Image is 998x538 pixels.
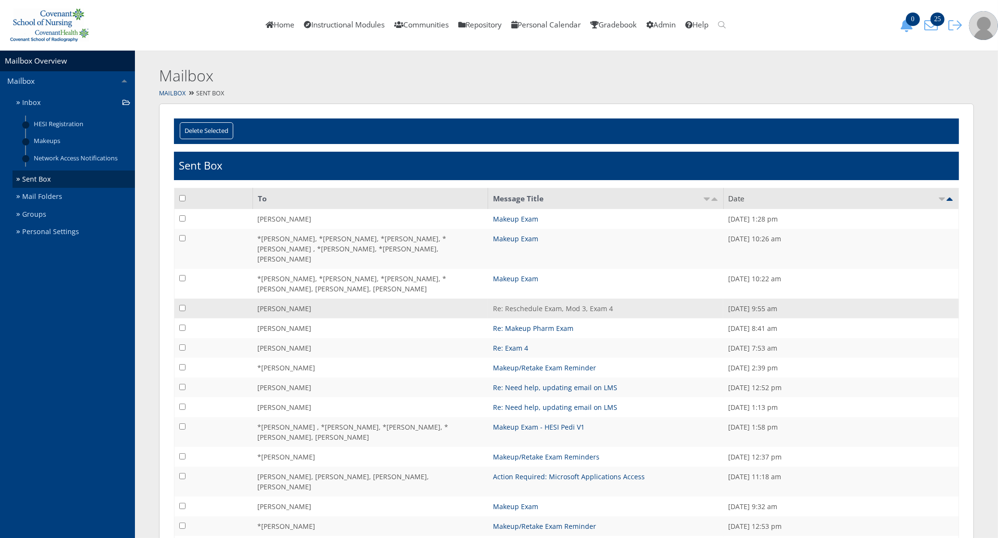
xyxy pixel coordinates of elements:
img: desc_active.png [946,197,954,201]
a: Re: Need help, updating email on LMS [493,403,617,412]
td: [PERSON_NAME] [253,378,488,397]
a: 0 [897,20,921,30]
a: Mailbox [159,89,186,97]
div: Sent Box [135,87,998,101]
td: [DATE] 9:32 am [723,497,958,516]
img: asc.png [938,197,946,201]
td: [PERSON_NAME] [253,209,488,229]
td: [DATE] 11:18 am [723,467,958,497]
a: Makeup Exam [493,274,538,283]
img: user-profile-default-picture.png [969,11,998,40]
td: [DATE] 7:53 am [723,338,958,358]
td: [PERSON_NAME] [253,299,488,318]
td: Date [723,188,958,209]
td: [DATE] 10:22 am [723,269,958,299]
td: [DATE] 1:13 pm [723,397,958,417]
a: Makeup Exam [493,214,538,223]
a: Makeup/Retake Exam Reminders [493,452,599,461]
td: [DATE] 12:37 pm [723,447,958,467]
a: Re: Exam 4 [493,343,528,353]
a: Groups [13,206,135,223]
a: Re: Reschedule Exam, Mod 3, Exam 4 [493,304,613,313]
img: asc.png [703,197,711,201]
a: 25 [921,20,945,30]
a: HESI Registration [26,116,135,132]
td: [DATE] 1:58 pm [723,417,958,447]
h1: Sent Box [179,158,223,173]
td: *[PERSON_NAME] [253,447,488,467]
a: Mail Folders [13,188,135,206]
a: Inbox [13,94,135,112]
h2: Mailbox [159,65,788,87]
td: *[PERSON_NAME], *[PERSON_NAME], *[PERSON_NAME], *[PERSON_NAME] , *[PERSON_NAME], *[PERSON_NAME], ... [253,229,488,269]
img: desc.png [711,197,719,201]
button: 0 [897,18,921,32]
a: Makeup Exam [493,502,538,511]
a: Makeup/Retake Exam Reminder [493,522,596,531]
td: [DATE] 9:55 am [723,299,958,318]
span: 25 [931,13,945,26]
button: 25 [921,18,945,32]
a: Action Required: Microsoft Applications Access [493,472,645,481]
td: To [253,188,488,209]
td: [PERSON_NAME] [253,338,488,358]
a: Makeup Exam [493,234,538,243]
td: [PERSON_NAME] [253,497,488,516]
td: *[PERSON_NAME], *[PERSON_NAME], *[PERSON_NAME], *[PERSON_NAME], [PERSON_NAME], [PERSON_NAME] [253,269,488,299]
td: [DATE] 12:52 pm [723,378,958,397]
td: [DATE] 12:53 pm [723,516,958,536]
td: [DATE] 8:41 am [723,318,958,338]
a: Re: Need help, updating email on LMS [493,383,617,392]
td: *[PERSON_NAME] [253,358,488,378]
a: Makeups [26,132,135,149]
td: [DATE] 10:26 am [723,229,958,269]
td: *[PERSON_NAME] [253,516,488,536]
td: [PERSON_NAME] [253,318,488,338]
td: *[PERSON_NAME] , *[PERSON_NAME], *[PERSON_NAME], *[PERSON_NAME], [PERSON_NAME] [253,417,488,447]
a: Mailbox Overview [5,56,67,66]
td: Message Title [488,188,723,209]
td: [DATE] 1:28 pm [723,209,958,229]
input: Delete Selected [180,122,233,139]
a: Sent Box [13,171,135,188]
a: Makeup Exam - HESI Pedi V1 [493,422,585,432]
td: [DATE] 2:39 pm [723,358,958,378]
a: Network Access Notifications [26,149,135,166]
a: Re: Makeup Pharm Exam [493,324,573,333]
td: [PERSON_NAME] [253,397,488,417]
td: [PERSON_NAME], [PERSON_NAME], [PERSON_NAME], [PERSON_NAME] [253,467,488,497]
a: Makeup/Retake Exam Reminder [493,363,596,372]
a: Personal Settings [13,223,135,241]
span: 0 [906,13,920,26]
